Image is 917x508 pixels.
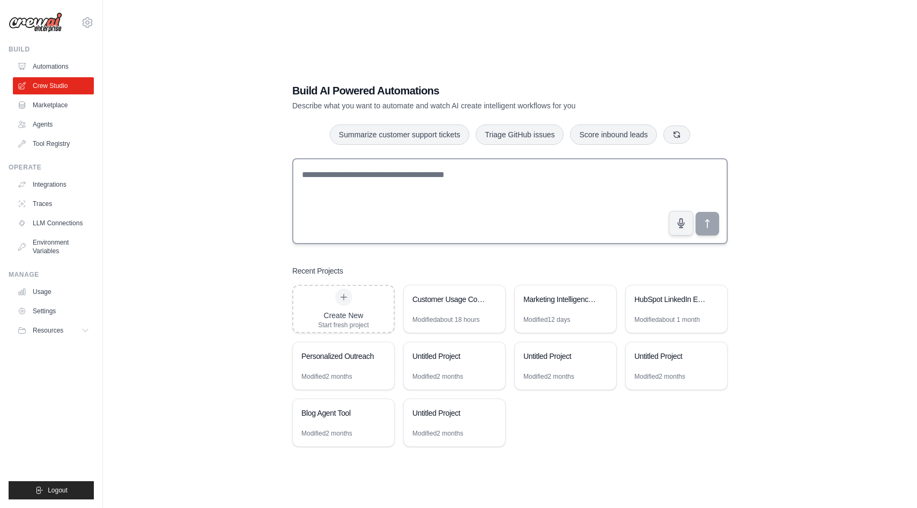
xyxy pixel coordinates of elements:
img: Logo [9,12,62,33]
a: Usage [13,283,94,300]
div: Untitled Project [412,408,486,418]
div: Modified 2 months [412,429,463,438]
div: Modified 2 months [412,372,463,381]
a: LLM Connections [13,215,94,232]
span: Resources [33,326,63,335]
div: HubSpot LinkedIn Enrichment Automation [634,294,708,305]
a: Integrations [13,176,94,193]
div: Create New [318,310,369,321]
button: Triage GitHub issues [476,124,564,145]
a: Agents [13,116,94,133]
div: Untitled Project [634,351,708,362]
div: Manage [9,270,94,279]
button: Resources [13,322,94,339]
div: Modified 12 days [523,315,570,324]
div: Personalized Outreach [301,351,375,362]
h1: Build AI Powered Automations [292,83,653,98]
div: Modified 2 months [523,372,574,381]
div: Operate [9,163,94,172]
div: Build [9,45,94,54]
a: Crew Studio [13,77,94,94]
button: Click to speak your automation idea [669,211,693,235]
div: Blog Agent Tool [301,408,375,418]
iframe: Chat Widget [863,457,917,508]
button: Get new suggestions [663,126,690,144]
div: Untitled Project [523,351,597,362]
p: Describe what you want to automate and watch AI create intelligent workflows for you [292,100,653,111]
div: Customer Usage Compliance Monitor [412,294,486,305]
button: Summarize customer support tickets [330,124,469,145]
a: Automations [13,58,94,75]
button: Logout [9,481,94,499]
h3: Recent Projects [292,266,343,276]
div: Modified about 18 hours [412,315,479,324]
a: Traces [13,195,94,212]
div: Modified about 1 month [634,315,700,324]
div: Start fresh project [318,321,369,329]
div: Modified 2 months [634,372,685,381]
button: Score inbound leads [570,124,657,145]
div: Modified 2 months [301,372,352,381]
span: Logout [48,486,68,495]
a: Settings [13,303,94,320]
div: Modified 2 months [301,429,352,438]
a: Tool Registry [13,135,94,152]
a: Marketplace [13,97,94,114]
div: Marketing Intelligence & Personalization Workflow [523,294,597,305]
a: Environment Variables [13,234,94,260]
div: Untitled Project [412,351,486,362]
